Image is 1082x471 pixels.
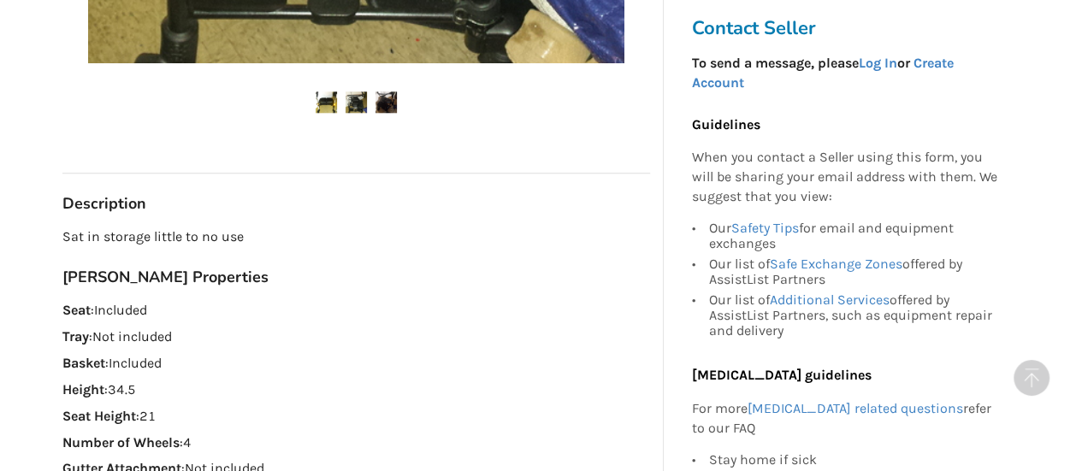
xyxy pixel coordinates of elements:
[62,434,180,450] strong: Number of Wheels
[691,367,871,383] b: [MEDICAL_DATA] guidelines
[691,55,953,91] strong: To send a message, please or
[62,328,89,344] strong: Tray
[62,380,650,400] p: : 34.5
[346,91,367,113] img: evolution mobility walker next to new-walker-mobility-vancouver-assistlist-listing
[769,291,889,308] a: Additional Services
[708,254,997,290] div: Our list of offered by AssistList Partners
[708,290,997,339] div: Our list of offered by AssistList Partners, such as equipment repair and delivery
[62,381,104,397] strong: Height
[730,220,798,236] a: Safety Tips
[691,149,997,208] p: When you contact a Seller using this form, you will be sharing your email address with them. We s...
[62,354,650,374] p: : Included
[62,227,650,247] p: Sat in storage little to no use
[691,116,760,132] b: Guidelines
[62,433,650,453] p: : 4
[858,55,896,71] a: Log In
[62,355,105,371] strong: Basket
[691,399,997,439] p: For more refer to our FAQ
[62,194,650,214] h3: Description
[62,407,650,427] p: : 21
[708,221,997,254] div: Our for email and equipment exchanges
[316,91,337,113] img: evolution mobility walker next to new-walker-mobility-vancouver-assistlist-listing
[375,91,397,113] img: evolution mobility walker next to new-walker-mobility-vancouver-assistlist-listing
[708,452,997,470] div: Stay home if sick
[62,268,650,287] h3: [PERSON_NAME] Properties
[769,256,902,272] a: Safe Exchange Zones
[62,301,650,321] p: : Included
[62,327,650,347] p: : Not included
[747,400,962,416] a: [MEDICAL_DATA] related questions
[691,55,953,91] a: Create Account
[62,408,136,424] strong: Seat Height
[62,302,91,318] strong: Seat
[691,16,1006,40] h3: Contact Seller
